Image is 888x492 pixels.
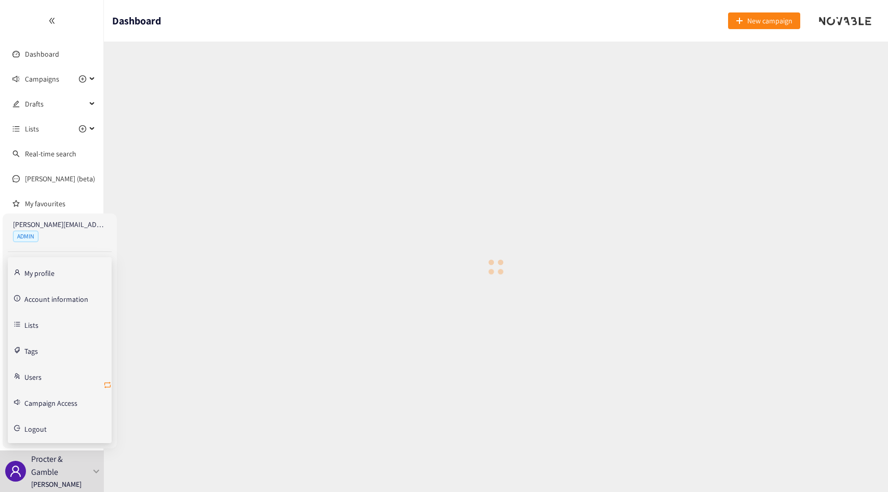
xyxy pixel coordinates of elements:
span: plus [736,17,743,25]
p: Procter & Gamble [31,453,89,478]
span: Logout [24,425,47,433]
span: ADMIN [13,231,38,242]
iframe: Chat Widget [836,442,888,492]
a: Dashboard [25,49,59,59]
span: plus-circle [79,75,86,83]
div: Widget de chat [836,442,888,492]
a: My favourites [25,193,96,214]
span: user [9,465,22,477]
a: Tags [24,345,38,355]
span: edit [12,100,20,108]
span: Lists [25,118,39,139]
a: Users [24,371,42,381]
span: New campaign [747,15,792,26]
span: double-left [48,17,56,24]
a: My profile [24,268,55,277]
a: Campaign Access [24,397,77,407]
button: plusNew campaign [728,12,800,29]
span: Drafts [25,94,86,114]
p: [PERSON_NAME] [31,478,82,490]
span: retweet [103,381,112,391]
p: [PERSON_NAME][EMAIL_ADDRESS][PERSON_NAME][DOMAIN_NAME] [13,219,106,230]
span: sound [12,75,20,83]
a: [PERSON_NAME] (beta) [25,174,95,183]
a: Real-time search [25,149,76,158]
span: logout [14,425,20,431]
span: Campaigns [25,69,59,89]
button: retweet [103,377,112,394]
a: Account information [24,294,88,303]
span: unordered-list [12,125,20,132]
a: Lists [24,320,38,329]
span: plus-circle [79,125,86,132]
